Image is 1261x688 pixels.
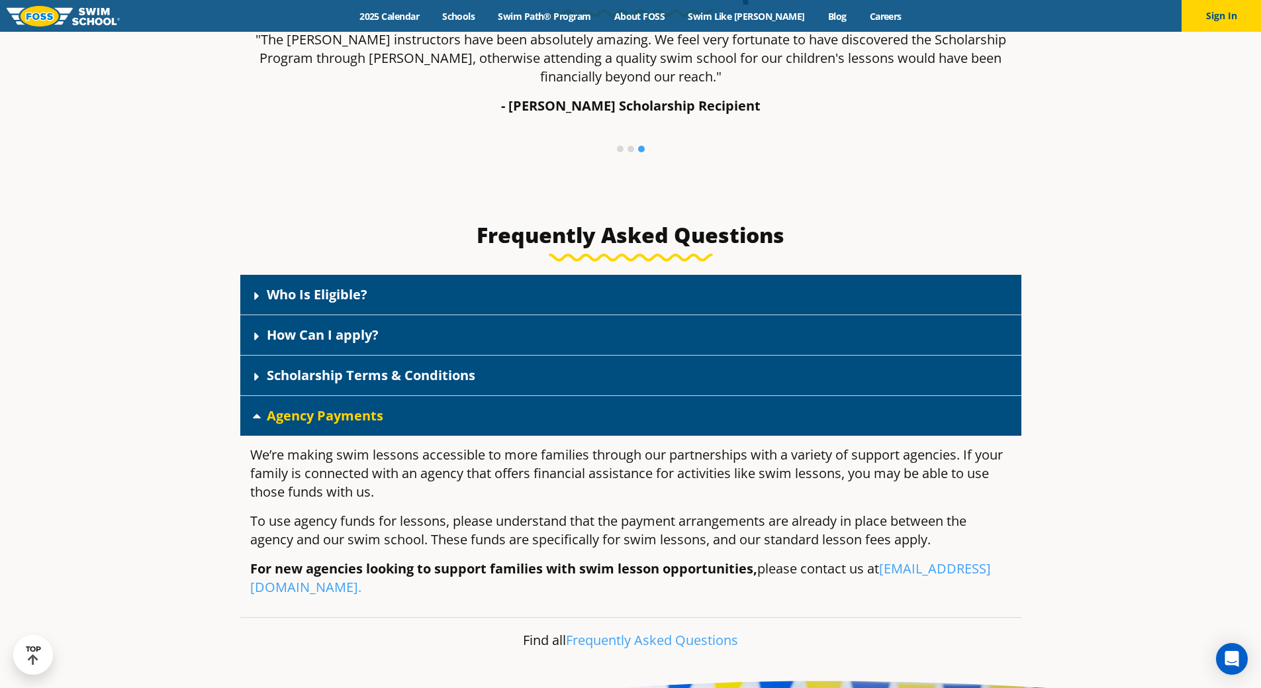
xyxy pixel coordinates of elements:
[240,275,1021,315] div: Who Is Eligible?
[487,10,602,23] a: Swim Path® Program
[250,512,1011,549] p: To use agency funds for lessons, please understand that the payment arrangements are already in p...
[677,10,817,23] a: Swim Like [PERSON_NAME]
[240,436,1021,618] div: Agency Payments
[348,10,431,23] a: 2025 Calendar
[267,285,367,303] a: Who Is Eligible?
[267,407,383,424] a: Agency Payments
[501,97,761,115] strong: - [PERSON_NAME] Scholarship Recipient
[602,10,677,23] a: About FOSS
[250,560,1011,597] p: please contact us at
[431,10,487,23] a: Schools
[318,631,943,650] p: Find all
[250,446,1011,501] p: We’re making swim lessons accessible to more families through our partnerships with a variety of ...
[267,366,475,384] a: Scholarship Terms & Conditions
[566,631,738,649] a: Frequently Asked Questions
[240,222,1021,248] h3: Frequently Asked Questions
[26,645,41,665] div: TOP
[858,10,913,23] a: Careers
[250,560,757,577] strong: For new agencies looking to support families with swim lesson opportunities,
[240,30,1021,86] p: "The [PERSON_NAME] instructors have been absolutely amazing. We feel very fortunate to have disco...
[240,356,1021,396] div: Scholarship Terms & Conditions
[240,315,1021,356] div: How Can I apply?
[816,10,858,23] a: Blog
[1216,643,1248,675] div: Open Intercom Messenger
[267,326,379,344] a: How Can I apply?
[250,560,991,596] a: [EMAIL_ADDRESS][DOMAIN_NAME].
[7,6,120,26] img: FOSS Swim School Logo
[240,396,1021,436] div: Agency Payments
